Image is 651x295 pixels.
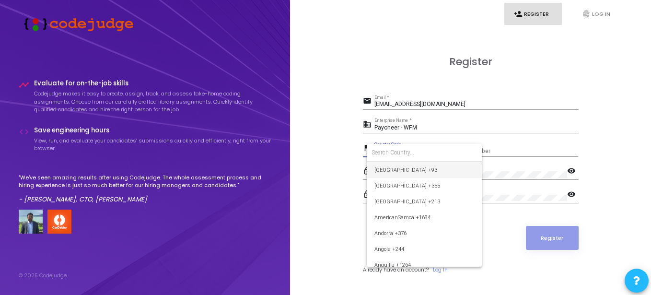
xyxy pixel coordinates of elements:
[372,148,477,157] input: Search Country...
[374,178,474,194] span: [GEOGRAPHIC_DATA] +355
[374,257,474,273] span: Anguilla +1264
[374,162,474,178] span: [GEOGRAPHIC_DATA] +93
[374,225,474,241] span: Andorra +376
[374,241,474,257] span: Angola +244
[374,194,474,210] span: [GEOGRAPHIC_DATA] +213
[374,210,474,225] span: AmericanSamoa +1684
